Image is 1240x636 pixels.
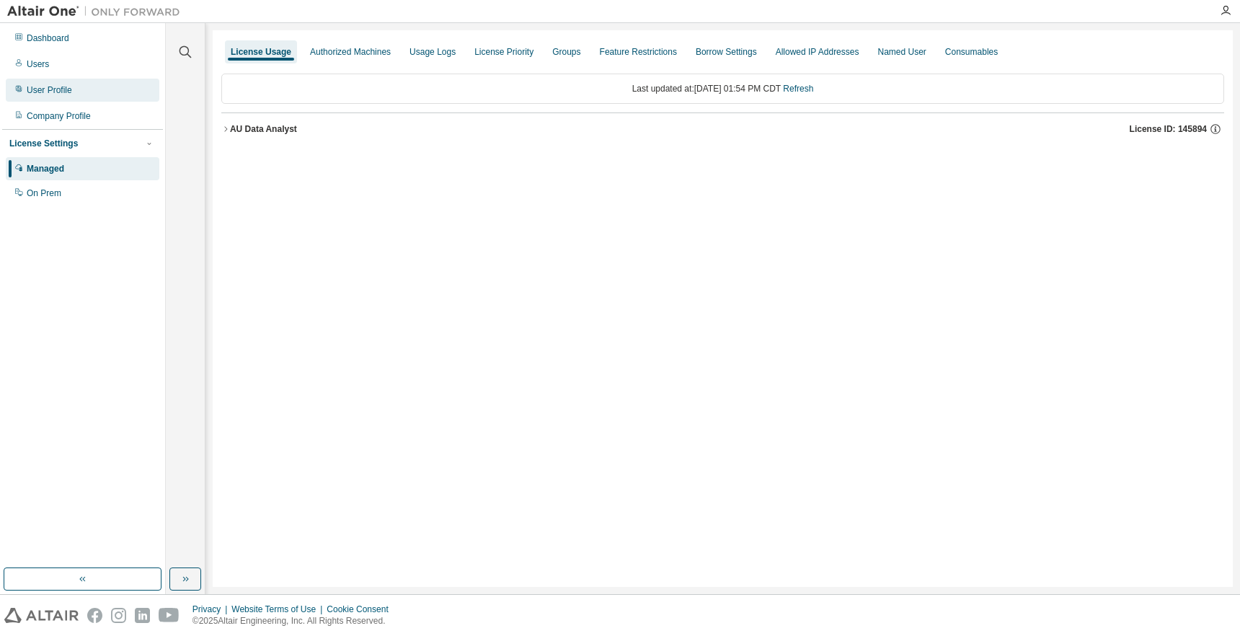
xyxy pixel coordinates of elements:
[27,32,69,44] div: Dashboard
[87,608,102,623] img: facebook.svg
[111,608,126,623] img: instagram.svg
[696,46,757,58] div: Borrow Settings
[27,84,72,96] div: User Profile
[474,46,533,58] div: License Priority
[783,84,813,94] a: Refresh
[776,46,859,58] div: Allowed IP Addresses
[327,604,397,615] div: Cookie Consent
[1130,123,1207,135] span: License ID: 145894
[600,46,677,58] div: Feature Restrictions
[27,163,64,175] div: Managed
[192,615,397,627] p: © 2025 Altair Engineering, Inc. All Rights Reserved.
[192,604,231,615] div: Privacy
[230,123,297,135] div: AU Data Analyst
[945,46,998,58] div: Consumables
[4,608,79,623] img: altair_logo.svg
[7,4,187,19] img: Altair One
[135,608,150,623] img: linkedin.svg
[409,46,456,58] div: Usage Logs
[27,187,61,199] div: On Prem
[27,58,49,70] div: Users
[27,110,91,122] div: Company Profile
[552,46,580,58] div: Groups
[310,46,391,58] div: Authorized Machines
[231,46,291,58] div: License Usage
[877,46,926,58] div: Named User
[9,138,78,149] div: License Settings
[159,608,180,623] img: youtube.svg
[221,74,1224,104] div: Last updated at: [DATE] 01:54 PM CDT
[221,113,1224,145] button: AU Data AnalystLicense ID: 145894
[231,604,327,615] div: Website Terms of Use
